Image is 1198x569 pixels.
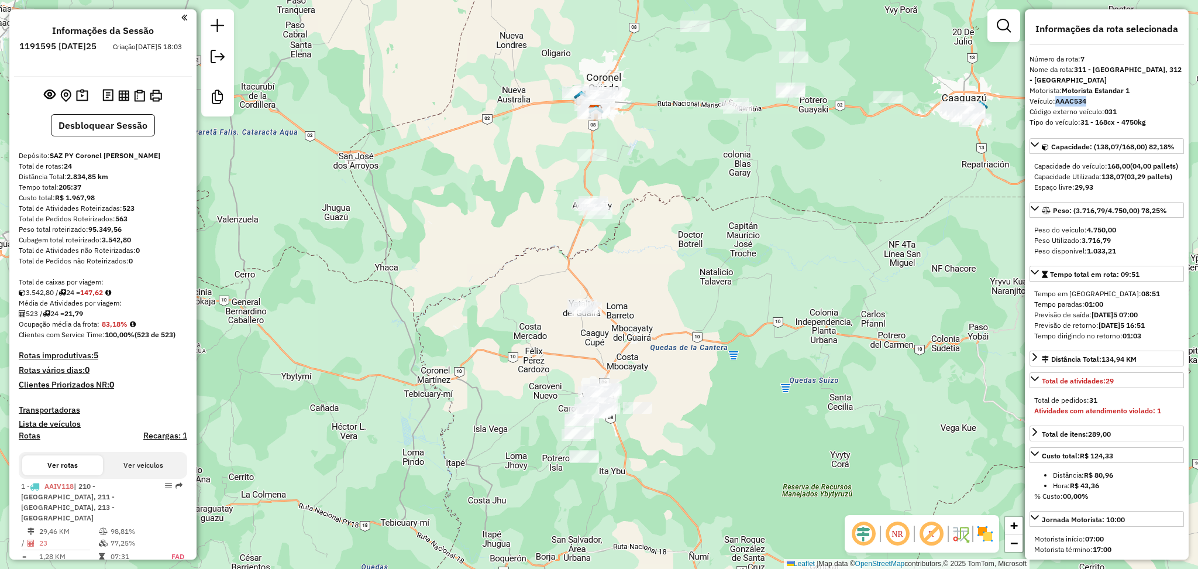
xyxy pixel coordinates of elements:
strong: 0 [129,256,133,265]
strong: 3.716,79 [1082,236,1111,245]
button: Painel de Sugestão [74,87,91,105]
strong: 2.834,85 km [67,172,108,181]
div: Distância Total: [19,172,187,182]
div: Total de Pedidos não Roteirizados: [19,256,187,266]
a: Jornada Motorista: 10:00 [1030,511,1184,527]
strong: R$ 1.967,98 [55,193,95,202]
div: Tempo paradas: [1034,299,1179,310]
div: Espaço livre: [1034,182,1179,193]
strong: 29,93 [1075,183,1093,191]
span: AAIV118 [44,482,74,491]
em: Média calculada utilizando a maior ocupação (%Peso ou %Cubagem) de cada rota da sessão. Rotas cro... [130,321,136,328]
h4: Transportadoras [19,405,187,415]
div: Distância Total: [1042,354,1137,365]
div: Total de itens: [1042,429,1111,440]
div: Peso: (3.716,79/4.750,00) 78,25% [1030,220,1184,261]
strong: 01:00 [1085,300,1103,309]
div: % Custo: [1034,491,1179,502]
div: Tempo total em rota: 09:51 [1030,284,1184,346]
div: Tempo em [GEOGRAPHIC_DATA]: [1034,289,1179,299]
strong: 21,79 [64,309,83,318]
span: Peso do veículo: [1034,225,1116,234]
h4: Recargas: 1 [143,431,187,441]
td: 98,81% [110,526,159,537]
strong: 289,00 [1088,430,1111,438]
a: OpenStreetMap [855,560,905,568]
i: Total de Atividades [27,540,35,547]
strong: 24 [64,162,72,170]
div: Total de atividades:29 [1030,390,1184,421]
strong: 08:51 [1141,289,1160,298]
a: Zoom out [1005,534,1023,552]
td: 29,46 KM [39,526,98,537]
strong: 00,00% [1063,492,1089,501]
strong: (04,00 pallets) [1130,162,1178,170]
img: Exibir/Ocultar setores [976,525,994,543]
i: % de utilização do peso [99,528,108,535]
span: Clientes com Service Time: [19,330,105,339]
h4: Rotas vários dias: [19,365,187,375]
div: Total de pedidos: [1034,395,1179,406]
a: Exportar sessão [206,45,229,71]
a: Capacidade: (138,07/168,00) 82,18% [1030,138,1184,154]
strong: SAZ PY Coronel [PERSON_NAME] [50,151,160,160]
button: Logs desbloquear sessão [100,87,116,105]
strong: R$ 80,96 [1084,471,1113,479]
strong: 168,00 [1107,162,1130,170]
strong: 4.750,00 [1087,225,1116,234]
strong: R$ 43,36 [1070,481,1099,490]
a: Zoom in [1005,517,1023,534]
strong: Atividades com atendimento violado: 1 [1034,406,1161,415]
div: Tempo dirigindo no retorno: [1034,331,1179,341]
span: − [1010,536,1018,550]
strong: 01:03 [1123,331,1141,340]
a: Custo total:R$ 124,33 [1030,447,1184,463]
span: 134,94 KM [1101,355,1137,364]
strong: 95.349,56 [88,225,122,234]
div: Peso Utilizado: [1034,235,1179,246]
div: Custo total:R$ 124,33 [1030,465,1184,506]
div: Motorista término: [1034,544,1179,555]
span: | 210 - [GEOGRAPHIC_DATA], 211 - [GEOGRAPHIC_DATA], 213 - [GEOGRAPHIC_DATA] [21,482,115,522]
div: Capacidade: (138,07/168,00) 82,18% [1030,156,1184,197]
em: Opções [165,482,172,489]
span: Ocultar NR [883,520,911,548]
div: Peso disponível: [1034,246,1179,256]
div: Total de rotas: [19,161,187,172]
span: Total de atividades: [1042,376,1114,385]
strong: (03,29 pallets) [1124,172,1172,181]
div: Número da rota: [1030,54,1184,64]
i: Tempo total em rota [99,553,105,560]
img: UDC - Caaguazu [973,100,988,115]
span: + [1010,518,1018,533]
div: Jornada Motorista: 10:00 [1030,529,1184,560]
h4: Informações da rota selecionada [1030,23,1184,35]
button: Ver rotas [22,455,103,475]
strong: 17:00 [1093,545,1111,554]
strong: 31 [1089,396,1097,405]
span: | [817,560,818,568]
button: Centralizar mapa no depósito ou ponto de apoio [58,87,74,105]
a: Criar modelo [206,85,229,112]
div: Média de Atividades por viagem: [19,298,187,309]
a: Tempo total em rota: 09:51 [1030,266,1184,282]
strong: 3.542,80 [102,235,131,244]
div: Criação[DATE]5 18:03 [108,42,187,52]
span: Capacidade: (138,07/168,00) 82,18% [1051,142,1175,151]
i: Total de rotas [43,310,50,317]
div: Cubagem total roteirizado: [19,235,187,245]
img: Fluxo de ruas [951,525,970,543]
div: Custo total: [19,193,187,203]
strong: 563 [115,214,128,223]
strong: R$ 124,33 [1080,451,1113,460]
div: Motorista: [1030,85,1184,96]
div: Previsão de saída: [1034,310,1179,320]
div: Tempo total: [19,182,187,193]
td: / [21,537,27,549]
span: Exibir rótulo [917,520,945,548]
span: Peso: (3.716,79/4.750,00) 78,25% [1053,206,1167,215]
button: Exibir sessão original [42,86,58,105]
h6: 1191595 [DATE]25 [19,41,97,52]
button: Visualizar relatório de Roteirização [116,87,132,103]
button: Ver veículos [103,455,184,475]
